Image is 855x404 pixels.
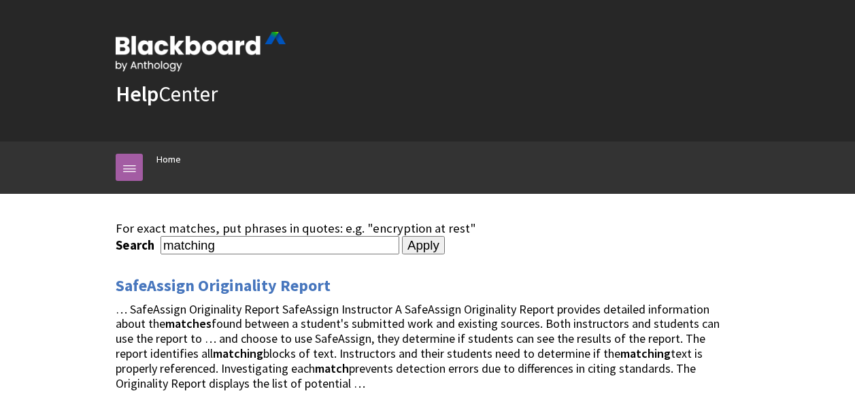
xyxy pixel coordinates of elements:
strong: matching [620,346,671,361]
a: HelpCenter [116,80,218,107]
a: Home [156,151,181,168]
strong: matching [213,346,263,361]
label: Search [116,237,158,253]
strong: Help [116,80,158,107]
strong: match [315,360,349,376]
a: SafeAssign Originality Report [116,275,331,297]
img: Blackboard by Anthology [116,32,286,71]
strong: matches [165,316,212,331]
input: Apply [402,236,445,255]
div: For exact matches, put phrases in quotes: e.g. "encryption at rest" [116,221,739,236]
span: … SafeAssign Originality Report SafeAssign Instructor A SafeAssign Originality Report provides de... [116,301,720,391]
